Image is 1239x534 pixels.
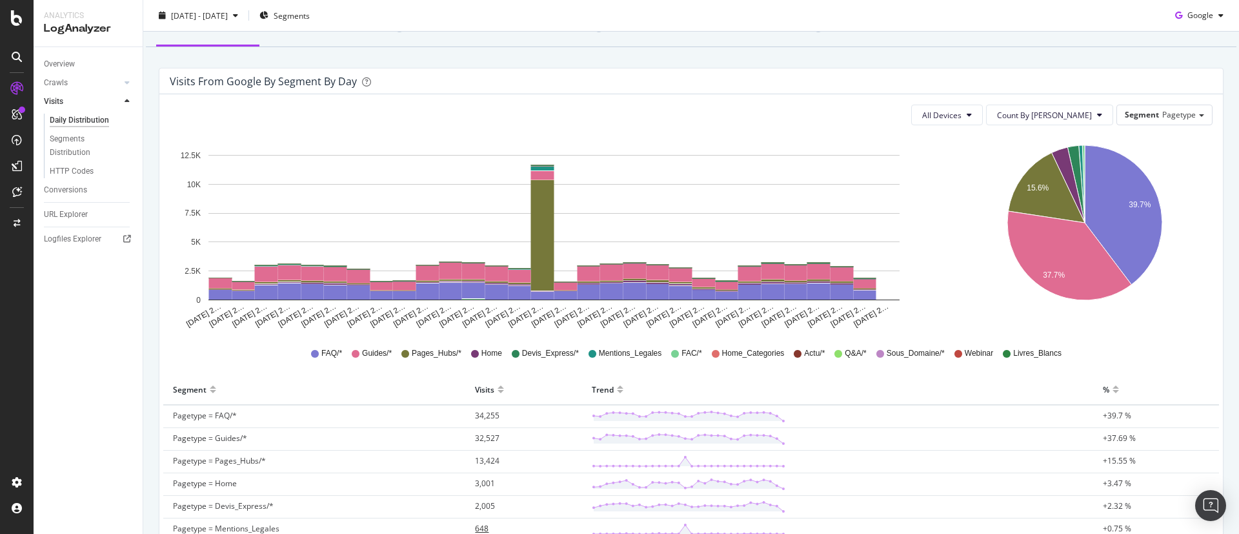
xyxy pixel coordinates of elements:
span: +39.7 % [1103,410,1131,421]
a: Conversions [44,183,134,197]
div: Logfiles Explorer [44,232,101,246]
svg: A chart. [962,136,1209,329]
div: Open Intercom Messenger [1195,490,1226,521]
div: % [1103,379,1109,400]
div: Crawls [44,76,68,90]
div: Conversions [44,183,87,197]
span: Devis_Express/* [522,348,579,359]
span: Webinar [965,348,993,359]
a: Logfiles Explorer [44,232,134,246]
text: 0 [196,296,201,305]
span: Pagetype = Devis_Express/* [173,500,274,511]
span: Pagetype = Guides/* [173,433,247,444]
div: Visits [475,379,494,400]
span: Pages_Hubs/* [412,348,461,359]
div: URL Explorer [44,208,88,221]
span: Home_Categories [722,348,785,359]
span: +37.69 % [1103,433,1136,444]
text: 15.6% [1027,183,1049,192]
span: 648 [475,523,489,534]
span: Livres_Blancs [1013,348,1062,359]
span: Google [1187,10,1213,21]
button: All Devices [911,105,983,125]
div: LogAnalyzer [44,21,132,36]
span: Actu/* [804,348,825,359]
span: 2,005 [475,500,495,511]
div: Segments Distribution [50,132,121,159]
span: Q&A/* [845,348,866,359]
button: Google [1170,5,1229,26]
div: Segment [173,379,206,400]
div: Trend [592,379,614,400]
div: Daily Distribution [50,114,109,127]
span: Pagetype [1162,109,1196,120]
button: Count By [PERSON_NAME] [986,105,1113,125]
text: 12.5K [181,151,201,160]
span: FAC/* [681,348,701,359]
text: 39.7% [1129,200,1151,209]
button: Segments [254,5,315,26]
span: Count By Day [997,110,1092,121]
text: 5K [191,238,201,247]
a: HTTP Codes [50,165,134,178]
a: Visits [44,95,121,108]
span: FAQ/* [321,348,342,359]
text: 10K [187,180,201,189]
span: Pagetype = Pages_Hubs/* [173,455,266,466]
span: Sous_Domaine/* [887,348,945,359]
span: Pagetype = Home [173,478,237,489]
span: Guides/* [362,348,392,359]
span: [DATE] - [DATE] [171,10,228,21]
span: 32,527 [475,433,499,444]
span: All Devices [922,110,962,121]
span: Segments [274,10,310,21]
span: +0.75 % [1103,523,1131,534]
span: +15.55 % [1103,455,1136,466]
span: +2.32 % [1103,500,1131,511]
span: 34,255 [475,410,499,421]
div: Visits from google by Segment by Day [170,75,357,88]
text: 37.7% [1043,271,1065,280]
a: Overview [44,57,134,71]
button: [DATE] - [DATE] [154,5,243,26]
div: Analytics [44,10,132,21]
span: Mentions_Legales [599,348,661,359]
a: Crawls [44,76,121,90]
span: +3.47 % [1103,478,1131,489]
a: Segments Distribution [50,132,134,159]
text: 2.5K [185,267,201,276]
span: Pagetype = Mentions_Legales [173,523,279,534]
span: Pagetype = FAQ/* [173,410,237,421]
div: Visits [44,95,63,108]
text: 7.5K [185,209,201,218]
div: Overview [44,57,75,71]
span: 13,424 [475,455,499,466]
a: Daily Distribution [50,114,134,127]
span: Home [481,348,502,359]
span: Segment [1125,109,1159,120]
a: URL Explorer [44,208,134,221]
svg: A chart. [170,136,938,329]
div: HTTP Codes [50,165,94,178]
span: 3,001 [475,478,495,489]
